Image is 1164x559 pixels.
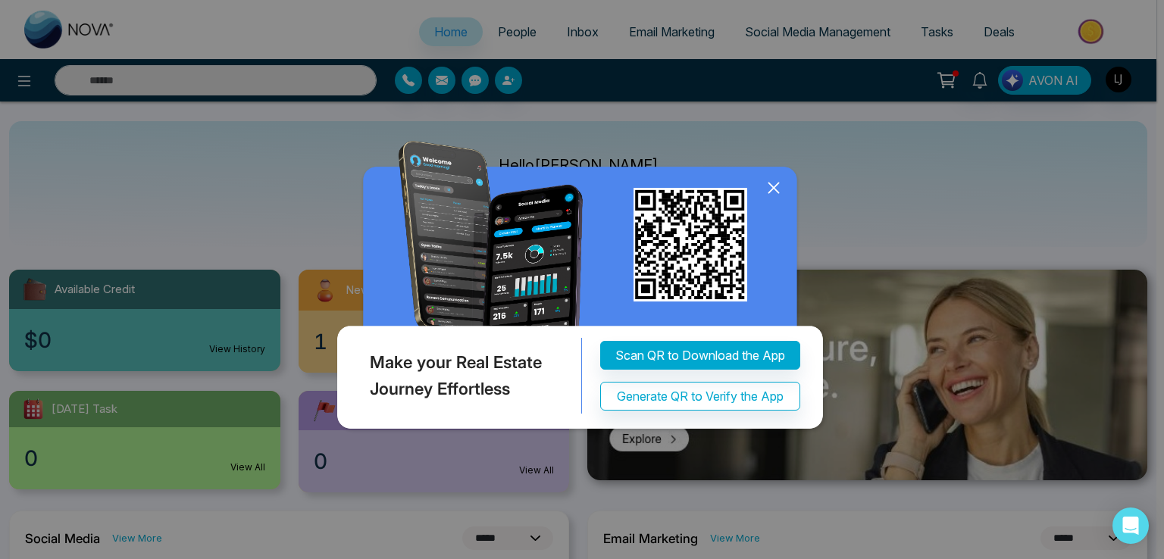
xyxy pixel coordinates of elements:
[634,188,747,301] img: qr_for_download_app.png
[1112,507,1149,544] div: Open Intercom Messenger
[600,341,800,370] button: Scan QR to Download the App
[333,338,582,414] div: Make your Real Estate Journey Effortless
[333,141,831,436] img: QRModal
[600,382,800,411] button: Generate QR to Verify the App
